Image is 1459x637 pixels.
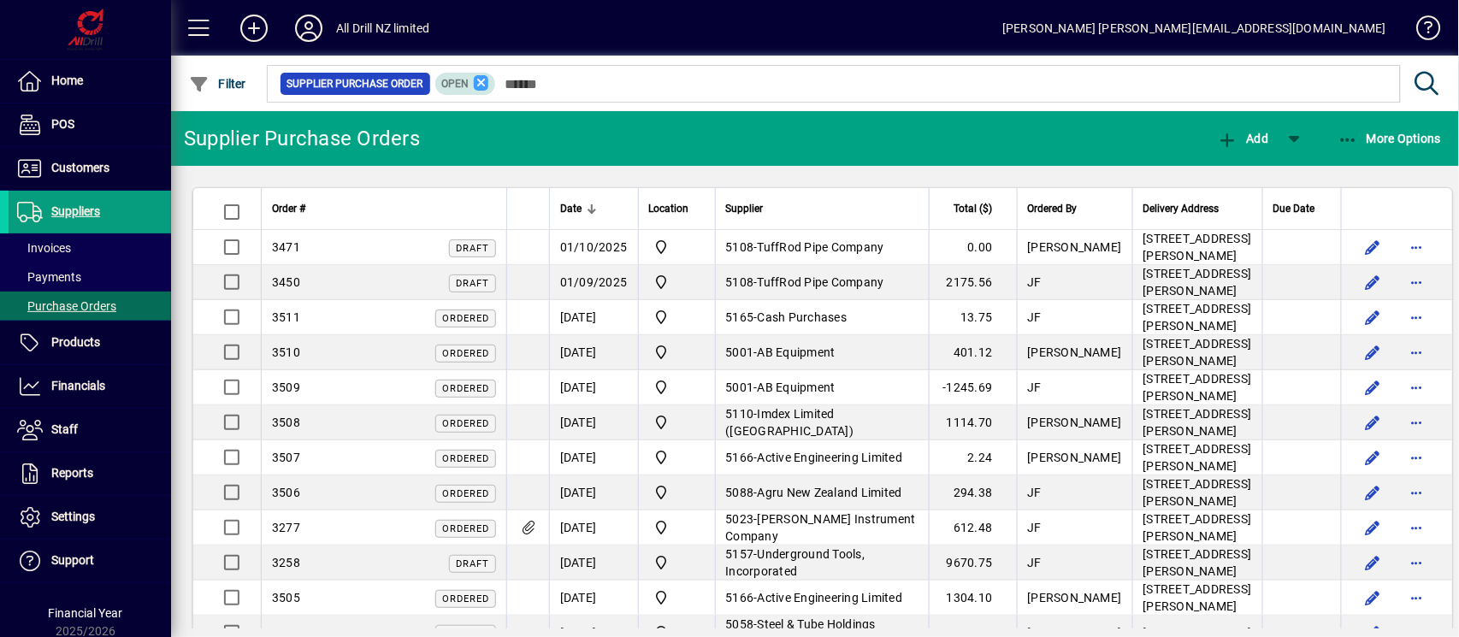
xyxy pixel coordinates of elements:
[1132,510,1262,546] td: [STREET_ADDRESS][PERSON_NAME]
[442,453,489,464] span: Ordered
[929,370,1017,405] td: -1245.69
[715,335,929,370] td: -
[1132,230,1262,265] td: [STREET_ADDRESS][PERSON_NAME]
[272,199,496,218] div: Order #
[1359,514,1386,541] button: Edit
[1359,374,1386,401] button: Edit
[1028,556,1043,569] span: JF
[1333,123,1446,154] button: More Options
[1403,584,1431,611] button: More options
[1403,339,1431,366] button: More options
[1359,339,1386,366] button: Edit
[9,233,171,262] a: Invoices
[1028,199,1122,218] div: Ordered By
[715,546,929,581] td: -
[9,540,171,582] a: Support
[9,409,171,451] a: Staff
[929,335,1017,370] td: 401.12
[272,556,300,569] span: 3258
[9,452,171,495] a: Reports
[726,451,754,464] span: 5166
[1028,486,1043,499] span: JF
[726,345,754,359] span: 5001
[726,407,854,438] span: Imdex Limited ([GEOGRAPHIC_DATA])
[1132,335,1262,370] td: [STREET_ADDRESS][PERSON_NAME]
[758,240,884,254] span: TuffRod Pipe Company
[1028,591,1122,605] span: [PERSON_NAME]
[1403,233,1431,261] button: More options
[954,199,993,218] span: Total ($)
[272,345,300,359] span: 3510
[1132,300,1262,335] td: [STREET_ADDRESS][PERSON_NAME]
[272,240,300,254] span: 3471
[1403,304,1431,331] button: More options
[442,523,489,534] span: Ordered
[758,345,836,359] span: AB Equipment
[649,272,705,292] span: All Drill NZ Limited
[726,547,754,561] span: 5157
[715,300,929,335] td: -
[184,125,420,152] div: Supplier Purchase Orders
[1028,275,1043,289] span: JF
[272,486,300,499] span: 3506
[726,240,754,254] span: 5108
[1132,581,1262,616] td: [STREET_ADDRESS][PERSON_NAME]
[1213,123,1273,154] button: Add
[1028,521,1043,534] span: JF
[272,380,300,394] span: 3509
[929,581,1017,616] td: 1304.10
[272,591,300,605] span: 3505
[649,199,705,218] div: Location
[929,405,1017,440] td: 1114.70
[649,482,705,503] span: All Drill NZ Limited
[560,199,582,218] span: Date
[1359,584,1386,611] button: Edit
[9,365,171,408] a: Financials
[1403,374,1431,401] button: More options
[1028,380,1043,394] span: JF
[272,310,300,324] span: 3511
[715,510,929,546] td: -
[1028,345,1122,359] span: [PERSON_NAME]
[726,591,754,605] span: 5166
[549,510,638,546] td: [DATE]
[1273,199,1331,218] div: Due Date
[456,558,489,569] span: Draft
[51,422,78,436] span: Staff
[715,581,929,616] td: -
[442,78,470,90] span: Open
[272,199,305,218] span: Order #
[1403,268,1431,296] button: More options
[758,591,903,605] span: Active Engineering Limited
[929,300,1017,335] td: 13.75
[1028,416,1122,429] span: [PERSON_NAME]
[649,412,705,433] span: All Drill NZ Limited
[929,440,1017,475] td: 2.24
[1132,370,1262,405] td: [STREET_ADDRESS][PERSON_NAME]
[442,488,489,499] span: Ordered
[1403,514,1431,541] button: More options
[1359,409,1386,436] button: Edit
[560,199,628,218] div: Date
[715,440,929,475] td: -
[1132,475,1262,510] td: [STREET_ADDRESS][PERSON_NAME]
[189,77,246,91] span: Filter
[649,199,689,218] span: Location
[456,278,489,289] span: Draft
[9,60,171,103] a: Home
[227,13,281,44] button: Add
[1403,3,1438,59] a: Knowledge Base
[1028,199,1078,218] span: Ordered By
[758,451,903,464] span: Active Engineering Limited
[549,405,638,440] td: [DATE]
[929,546,1017,581] td: 9670.75
[726,547,865,578] span: Underground Tools, Incorporated
[649,447,705,468] span: All Drill NZ Limited
[9,103,171,146] a: POS
[715,370,929,405] td: -
[929,265,1017,300] td: 2175.56
[549,230,638,265] td: 01/10/2025
[9,496,171,539] a: Settings
[51,466,93,480] span: Reports
[1359,444,1386,471] button: Edit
